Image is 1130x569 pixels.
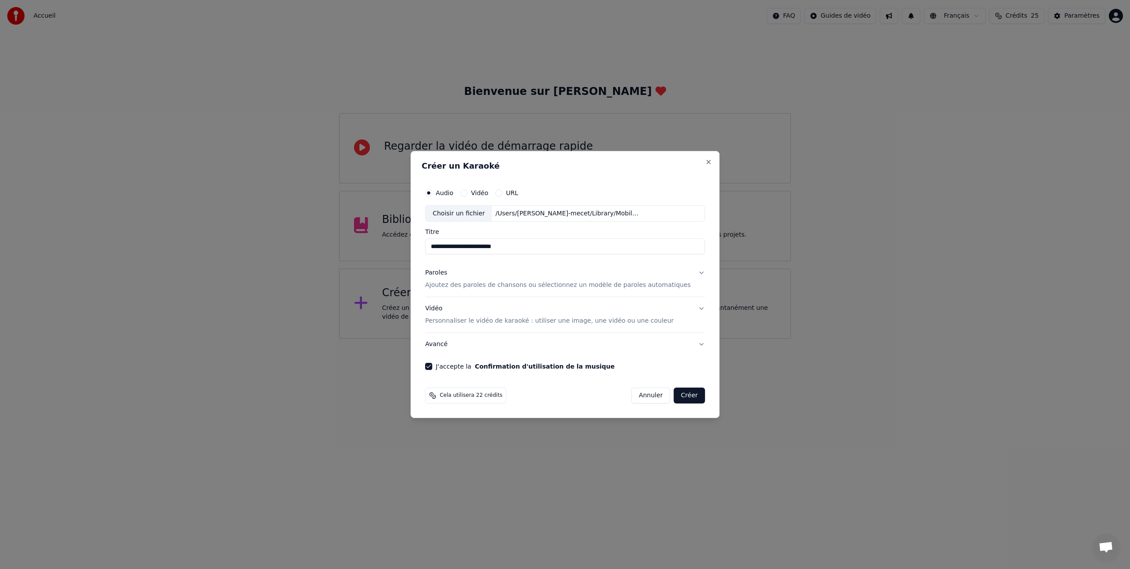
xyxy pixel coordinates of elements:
[425,262,705,297] button: ParolesAjoutez des paroles de chansons ou sélectionnez un modèle de paroles automatiques
[422,162,708,170] h2: Créer un Karaoké
[425,305,674,326] div: Vidéo
[436,363,614,369] label: J'accepte la
[436,190,453,196] label: Audio
[425,229,705,235] label: Titre
[425,269,447,278] div: Paroles
[426,206,492,222] div: Choisir un fichier
[674,388,705,403] button: Créer
[471,190,488,196] label: Vidéo
[425,298,705,333] button: VidéoPersonnaliser le vidéo de karaoké : utiliser une image, une vidéo ou une couleur
[492,209,642,218] div: /Users/[PERSON_NAME]-mecet/Library/Mobile Documents/com~apple~CloudDocs/eMastered_okdanceavecmoi_...
[506,190,518,196] label: URL
[425,281,691,290] p: Ajoutez des paroles de chansons ou sélectionnez un modèle de paroles automatiques
[425,333,705,356] button: Avancé
[631,388,670,403] button: Annuler
[440,392,502,399] span: Cela utilisera 22 crédits
[425,317,674,325] p: Personnaliser le vidéo de karaoké : utiliser une image, une vidéo ou une couleur
[475,363,615,369] button: J'accepte la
